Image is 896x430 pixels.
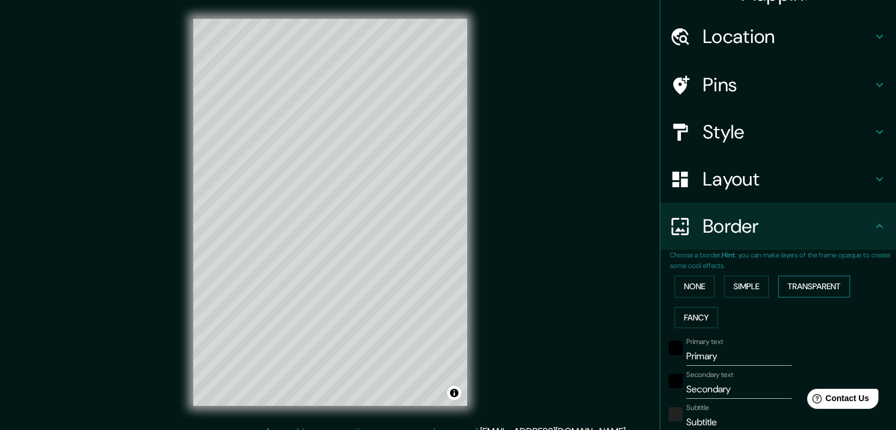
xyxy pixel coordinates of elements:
[686,403,709,413] label: Subtitle
[660,61,896,108] div: Pins
[703,73,872,97] h4: Pins
[703,214,872,238] h4: Border
[722,250,735,260] b: Hint
[660,156,896,203] div: Layout
[703,25,872,48] h4: Location
[669,374,683,388] button: black
[686,337,723,347] label: Primary text
[660,13,896,60] div: Location
[660,108,896,156] div: Style
[703,167,872,191] h4: Layout
[670,250,896,271] p: Choose a border. : you can make layers of the frame opaque to create some cool effects.
[686,370,733,380] label: Secondary text
[703,120,872,144] h4: Style
[447,386,461,400] button: Toggle attribution
[724,276,769,297] button: Simple
[660,203,896,250] div: Border
[675,307,718,329] button: Fancy
[791,384,883,417] iframe: Help widget launcher
[778,276,850,297] button: Transparent
[675,276,715,297] button: None
[669,407,683,421] button: color-222222
[669,341,683,355] button: black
